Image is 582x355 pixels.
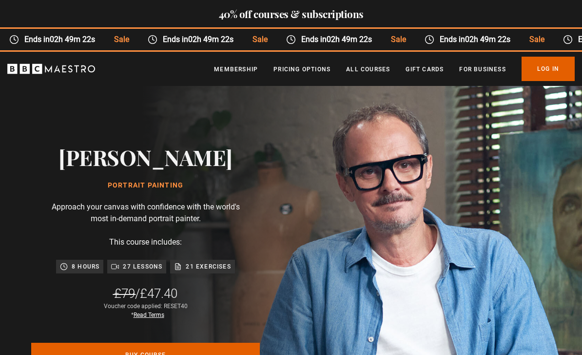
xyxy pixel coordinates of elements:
[185,35,230,44] time: 02h 49m 22s
[406,64,444,74] a: Gift Cards
[462,35,507,44] time: 02h 49m 22s
[522,57,575,81] a: Log In
[292,34,377,45] span: Ends in
[134,312,164,318] a: Read Terms
[214,64,258,74] a: Membership
[7,62,95,76] svg: BBC Maestro
[104,302,188,319] div: Voucher code applied: RESET40
[16,34,101,45] span: Ends in
[346,64,390,74] a: All Courses
[114,286,135,301] span: £79
[323,35,369,44] time: 02h 49m 22s
[58,182,233,189] h1: Portrait Painting
[239,34,273,45] span: Sale
[186,262,231,271] p: 21 exercises
[58,145,233,169] h2: [PERSON_NAME]
[214,57,575,81] nav: Primary
[48,201,243,225] p: Approach your canvas with confidence with the world's most in-demand portrait painter.
[123,262,162,271] p: 27 lessons
[430,34,516,45] span: Ends in
[140,286,177,301] span: £47.40
[109,236,182,248] p: This course includes:
[72,262,99,271] p: 8 hours
[101,34,135,45] span: Sale
[459,64,505,74] a: For business
[516,34,550,45] span: Sale
[46,35,92,44] time: 02h 49m 22s
[378,34,411,45] span: Sale
[154,34,239,45] span: Ends in
[114,285,177,302] div: /
[273,64,330,74] a: Pricing Options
